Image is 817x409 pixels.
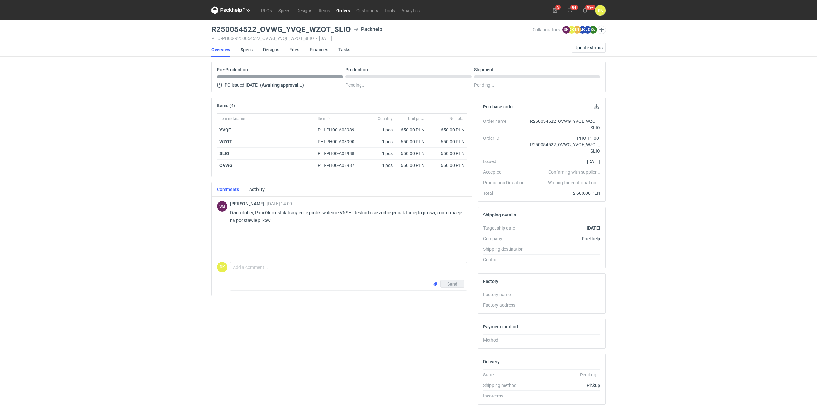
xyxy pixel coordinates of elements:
[530,235,600,242] div: Packhelp
[217,262,227,272] figcaption: DK
[530,118,600,131] div: R250054522_OVWG_YVQE_WZOT_SLIO
[430,150,464,157] div: 650.00 PLN
[353,6,381,14] a: Customers
[378,116,393,121] span: Quantity
[440,280,464,288] button: Send
[302,83,304,88] span: )
[530,256,600,263] div: -
[474,81,600,89] div: Pending...
[275,6,293,14] a: Specs
[483,212,516,217] h2: Shipping details
[579,26,586,34] figcaption: MK
[398,127,424,133] div: 650.00 PLN
[219,139,232,144] strong: WZOT
[338,43,350,57] a: Tasks
[568,26,575,34] figcaption: DK
[447,282,457,286] span: Send
[363,136,395,148] div: 1 pcs
[483,225,530,231] div: Target ship date
[483,393,530,399] div: Incoterms
[353,26,382,33] div: Packhelp
[483,158,530,165] div: Issued
[598,26,606,34] button: Edit collaborators
[562,26,570,34] figcaption: SM
[345,67,368,72] p: Production
[219,127,231,132] strong: YVQE
[408,116,424,121] span: Unit price
[592,103,600,111] button: Download PO
[483,291,530,298] div: Factory name
[530,135,600,154] div: PHO-PH00-R250054522_OVWG_YVQE_WZOT_SLIO
[550,5,560,15] button: 5
[217,182,239,196] a: Comments
[584,26,591,34] figcaption: JZ
[530,337,600,343] div: -
[293,6,315,14] a: Designs
[217,201,227,212] div: Sebastian Markut
[430,138,464,145] div: 650.00 PLN
[572,43,606,53] button: Update status
[483,256,530,263] div: Contact
[211,36,533,41] div: PHO-PH00-R250054522_OVWG_YVQE_WZOT_SLIO [DATE]
[263,43,279,57] a: Designs
[217,201,227,212] figcaption: SM
[262,83,302,88] strong: Awaiting approval...
[219,116,245,121] span: Item nickname
[530,291,600,298] div: -
[211,43,230,57] a: Overview
[316,36,317,41] span: •
[430,162,464,169] div: 650.00 PLN
[474,67,494,72] p: Shipment
[318,138,361,145] div: PHI-PH00-A08990
[219,163,233,168] strong: OVWG
[260,83,262,88] span: (
[230,201,267,206] span: [PERSON_NAME]
[548,169,600,175] em: Confirming with supplier...
[398,162,424,169] div: 650.00 PLN
[318,162,361,169] div: PHI-PH00-A08987
[258,6,275,14] a: RFQs
[483,324,518,329] h2: Payment method
[219,151,229,156] strong: SLIO
[573,26,581,34] figcaption: BN
[449,116,464,121] span: Net total
[483,246,530,252] div: Shipping destination
[318,150,361,157] div: PHI-PH00-A08988
[533,27,560,32] span: Collaborators
[483,179,530,186] div: Production Deviation
[217,262,227,272] div: Dominika Kaczyńska
[211,26,351,33] h3: R250054522_OVWG_YVQE_WZOT_SLIO
[530,382,600,389] div: Pickup
[483,337,530,343] div: Method
[483,372,530,378] div: State
[217,67,248,72] p: Pre-Production
[595,5,606,16] button: DK
[483,190,530,196] div: Total
[483,135,530,154] div: Order ID
[565,5,575,15] button: 84
[267,201,292,206] span: [DATE] 14:00
[430,127,464,133] div: 650.00 PLN
[483,169,530,175] div: Accepted
[333,6,353,14] a: Orders
[230,209,462,224] p: Dzień dobry, Pani Olgo ustalaliśmy cenę próbki w itemie VNSH. Jeśli uda się zrobić jednak taniej ...
[530,393,600,399] div: -
[548,179,600,186] em: Waiting for confirmation...
[589,26,597,34] figcaption: OŁ
[483,382,530,389] div: Shipping method
[249,182,265,196] a: Activity
[398,138,424,145] div: 650.00 PLN
[398,150,424,157] div: 650.00 PLN
[595,5,606,16] div: Dominika Kaczyńska
[363,124,395,136] div: 1 pcs
[363,160,395,171] div: 1 pcs
[315,6,333,14] a: Items
[483,235,530,242] div: Company
[310,43,328,57] a: Finances
[381,6,398,14] a: Tools
[290,43,299,57] a: Files
[363,148,395,160] div: 1 pcs
[246,81,259,89] span: [DATE]
[345,81,366,89] span: Pending...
